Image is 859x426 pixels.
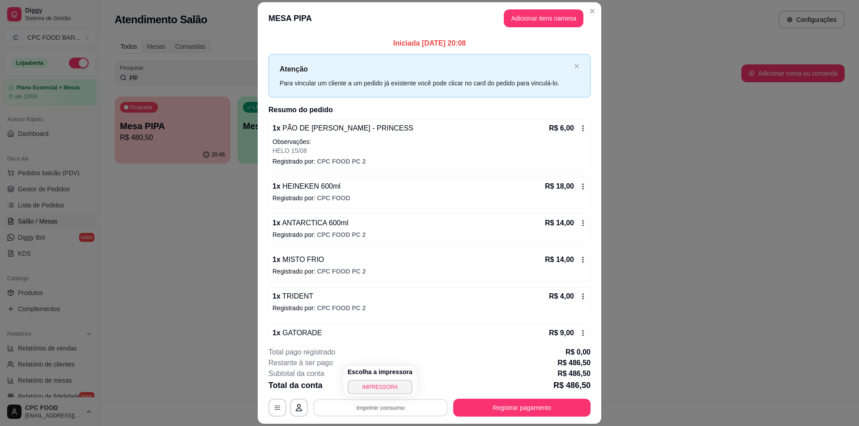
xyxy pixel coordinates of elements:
[549,291,574,302] p: R$ 4,00
[557,358,591,368] p: R$ 486,50
[280,63,570,75] p: Atenção
[504,9,583,27] button: Adicionar itens namesa
[272,304,587,312] p: Registrado por:
[317,158,366,165] span: CPC FOOD PC 2
[585,4,600,18] button: Close
[268,379,323,392] p: Total da conta
[317,268,366,275] span: CPC FOOD PC 2
[281,124,413,132] span: PÃO DE [PERSON_NAME] - PRINCESS
[272,194,587,202] p: Registrado por:
[566,347,591,358] p: R$ 0,00
[272,157,587,166] p: Registrado por:
[545,254,574,265] p: R$ 14,00
[268,105,591,115] h2: Resumo do pedido
[314,399,448,417] button: Imprimir consumo
[281,256,324,263] span: MISTO FRIO
[317,304,366,312] span: CPC FOOD PC 2
[281,292,313,300] span: TRIDENT
[545,181,574,192] p: R$ 18,00
[272,137,587,146] p: Observações:
[317,194,350,202] span: CPC FOOD
[545,218,574,228] p: R$ 14,00
[280,78,570,88] div: Para vincular um cliente a um pedido já existente você pode clicar no card do pedido para vinculá...
[574,63,579,69] button: close
[272,146,587,155] p: HELO 15/08
[268,358,333,368] p: Restante à ser pago
[268,38,591,49] p: Iniciada [DATE] 20:08
[549,328,574,338] p: R$ 9,00
[348,367,412,376] h4: Escolha a impressora
[272,230,587,239] p: Registrado por:
[348,380,412,394] button: IMPRESSORA
[272,291,313,302] p: 1 x
[272,218,349,228] p: 1 x
[268,347,335,358] p: Total pago registrado
[281,219,349,227] span: ANTARCTICA 600ml
[549,123,574,134] p: R$ 6,00
[317,231,366,238] span: CPC FOOD PC 2
[272,181,340,192] p: 1 x
[272,123,413,134] p: 1 x
[272,328,322,338] p: 1 x
[258,2,601,34] header: MESA PIPA
[557,368,591,379] p: R$ 486,50
[281,329,322,337] span: GATORADE
[272,254,324,265] p: 1 x
[553,379,591,392] p: R$ 486,50
[268,368,324,379] p: Subtotal da conta
[453,399,591,417] button: Registrar pagamento
[272,267,587,276] p: Registrado por:
[281,182,340,190] span: HEINEKEN 600ml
